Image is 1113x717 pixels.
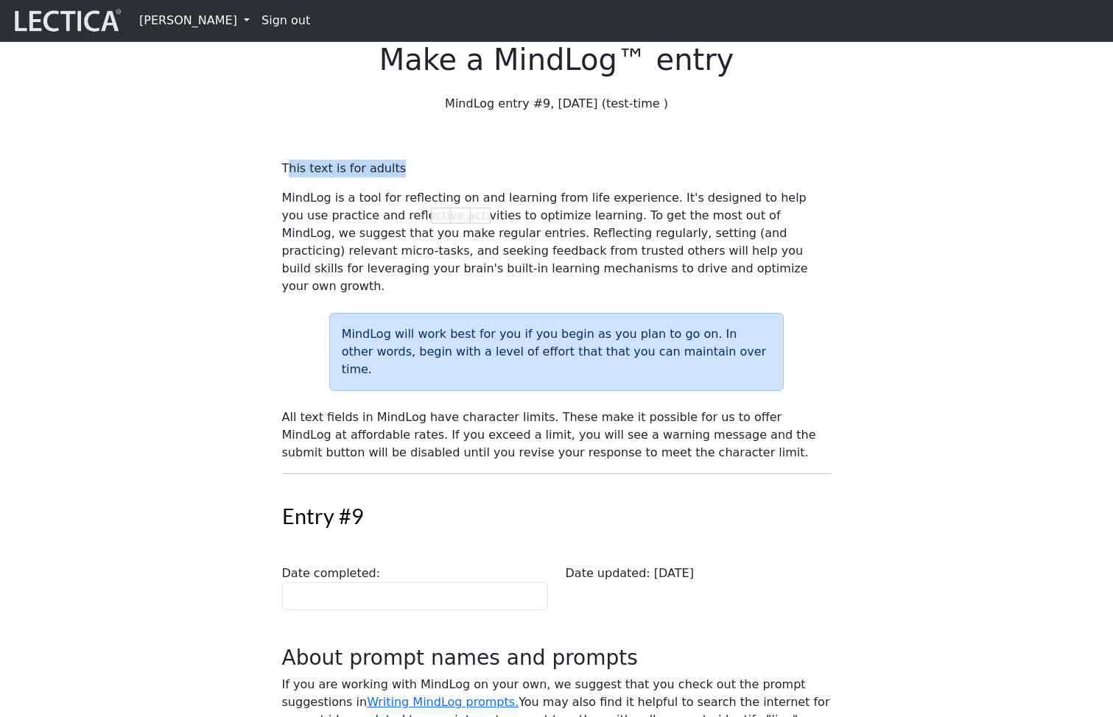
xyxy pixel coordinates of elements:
h2: Entry #9 [273,504,840,529]
p: This text is for adults [282,160,832,177]
a: Writing MindLog prompts. [367,695,519,709]
a: Search in Google [471,208,491,224]
div: Date updated: [DATE] [557,565,840,610]
img: lecticalive [11,7,122,35]
a: Highlight & Sticky note [451,208,471,224]
div: MindLog will work best for you if you begin as you plan to go on. In other words, begin with a le... [329,313,784,391]
label: Date completed: [282,565,381,582]
p: MindLog is a tool for reflecting on and learning from life experience. It's designed to help you ... [282,189,832,295]
p: All text fields in MindLog have character limits. These make it possible for us to offer MindLog ... [282,409,832,462]
p: MindLog entry #9, [DATE] (test-time ) [282,95,832,113]
h3: About prompt names and prompts [282,646,832,671]
a: [PERSON_NAME] [133,6,256,35]
a: Highlight [431,208,451,224]
a: Sign out [256,6,316,35]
